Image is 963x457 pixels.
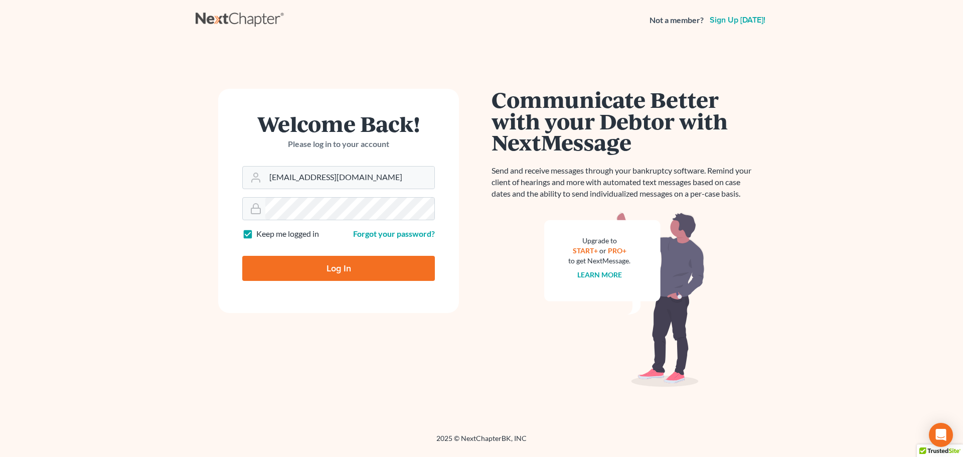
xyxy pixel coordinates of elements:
h1: Welcome Back! [242,113,435,134]
a: START+ [573,246,598,255]
label: Keep me logged in [256,228,319,240]
a: Learn more [577,270,622,279]
div: 2025 © NextChapterBK, INC [196,433,767,451]
input: Email Address [265,167,434,189]
a: Sign up [DATE]! [708,16,767,24]
strong: Not a member? [650,15,704,26]
a: Forgot your password? [353,229,435,238]
div: to get NextMessage. [568,256,630,266]
div: Upgrade to [568,236,630,246]
span: or [599,246,606,255]
p: Send and receive messages through your bankruptcy software. Remind your client of hearings and mo... [492,165,757,200]
p: Please log in to your account [242,138,435,150]
div: Open Intercom Messenger [929,423,953,447]
a: PRO+ [608,246,626,255]
input: Log In [242,256,435,281]
img: nextmessage_bg-59042aed3d76b12b5cd301f8e5b87938c9018125f34e5fa2b7a6b67550977c72.svg [544,212,705,387]
h1: Communicate Better with your Debtor with NextMessage [492,89,757,153]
